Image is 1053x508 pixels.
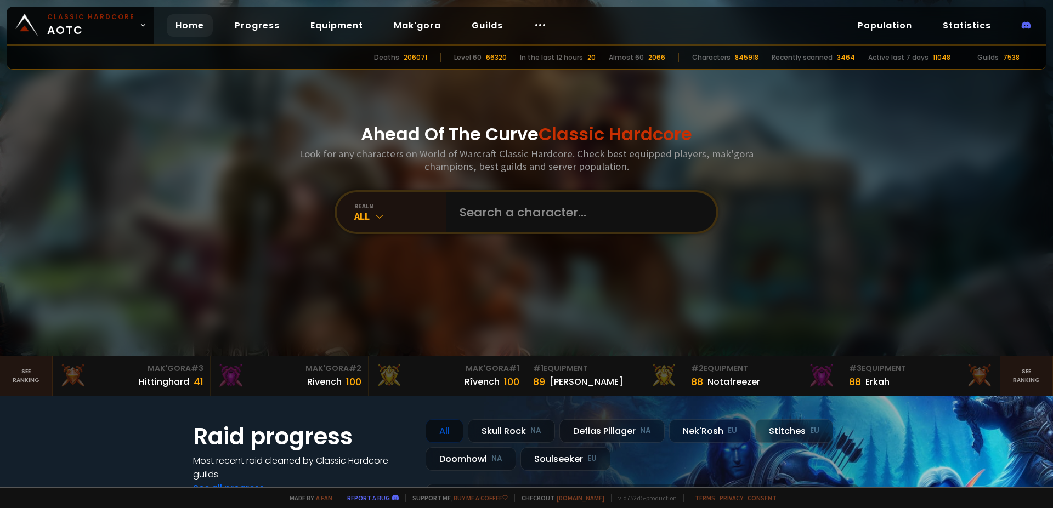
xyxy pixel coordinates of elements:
[865,375,890,389] div: Erkah
[354,202,446,210] div: realm
[520,447,610,471] div: Soulseeker
[139,375,189,389] div: Hittinghard
[369,356,526,396] a: Mak'Gora#1Rîvench100
[426,419,463,443] div: All
[59,363,203,374] div: Mak'Gora
[7,7,154,44] a: Classic HardcoreAOTC
[385,14,450,37] a: Mak'gora
[226,14,288,37] a: Progress
[47,12,135,38] span: AOTC
[453,192,703,232] input: Search a character...
[526,356,684,396] a: #1Equipment89[PERSON_NAME]
[374,53,399,62] div: Deaths
[346,374,361,389] div: 100
[755,419,833,443] div: Stitches
[772,53,833,62] div: Recently scanned
[283,494,332,502] span: Made by
[465,375,500,389] div: Rîvench
[669,419,751,443] div: Nek'Rosh
[691,363,704,374] span: # 2
[550,375,623,389] div: [PERSON_NAME]
[316,494,332,502] a: a fan
[1000,356,1053,396] a: Seeranking
[193,482,264,494] a: See all progress
[191,363,203,374] span: # 3
[735,53,758,62] div: 845918
[463,14,512,37] a: Guilds
[217,363,361,374] div: Mak'Gora
[167,14,213,37] a: Home
[295,147,758,173] h3: Look for any characters on World of Warcraft Classic Hardcore. Check best equipped players, mak'g...
[193,419,412,454] h1: Raid progress
[691,374,703,389] div: 88
[307,375,342,389] div: Rivench
[640,425,651,436] small: NA
[933,53,950,62] div: 11048
[977,53,999,62] div: Guilds
[648,53,665,62] div: 2066
[354,210,446,222] div: All
[533,374,545,389] div: 89
[934,14,1000,37] a: Statistics
[520,53,583,62] div: In the last 12 hours
[837,53,855,62] div: 3464
[533,363,677,374] div: Equipment
[426,447,516,471] div: Doomhowl
[347,494,390,502] a: Report a bug
[559,419,665,443] div: Defias Pillager
[504,374,519,389] div: 100
[514,494,604,502] span: Checkout
[748,494,777,502] a: Consent
[695,494,715,502] a: Terms
[557,494,604,502] a: [DOMAIN_NAME]
[533,363,544,374] span: # 1
[842,356,1000,396] a: #3Equipment88Erkah
[530,425,541,436] small: NA
[849,363,862,374] span: # 3
[194,374,203,389] div: 41
[486,53,507,62] div: 66320
[684,356,842,396] a: #2Equipment88Notafreezer
[587,453,597,464] small: EU
[454,494,508,502] a: Buy me a coffee
[611,494,677,502] span: v. d752d5 - production
[692,53,731,62] div: Characters
[707,375,760,389] div: Notafreezer
[404,53,427,62] div: 206071
[302,14,372,37] a: Equipment
[728,425,737,436] small: EU
[491,453,502,464] small: NA
[691,363,835,374] div: Equipment
[868,53,929,62] div: Active last 7 days
[47,12,135,22] small: Classic Hardcore
[361,121,692,147] h1: Ahead Of The Curve
[193,454,412,481] h4: Most recent raid cleaned by Classic Hardcore guilds
[720,494,743,502] a: Privacy
[609,53,644,62] div: Almost 60
[375,363,519,374] div: Mak'Gora
[211,356,369,396] a: Mak'Gora#2Rivench100
[349,363,361,374] span: # 2
[1003,53,1020,62] div: 7538
[849,374,861,389] div: 88
[849,363,993,374] div: Equipment
[405,494,508,502] span: Support me,
[587,53,596,62] div: 20
[454,53,482,62] div: Level 60
[53,356,211,396] a: Mak'Gora#3Hittinghard41
[810,425,819,436] small: EU
[539,122,692,146] span: Classic Hardcore
[849,14,921,37] a: Population
[468,419,555,443] div: Skull Rock
[509,363,519,374] span: # 1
